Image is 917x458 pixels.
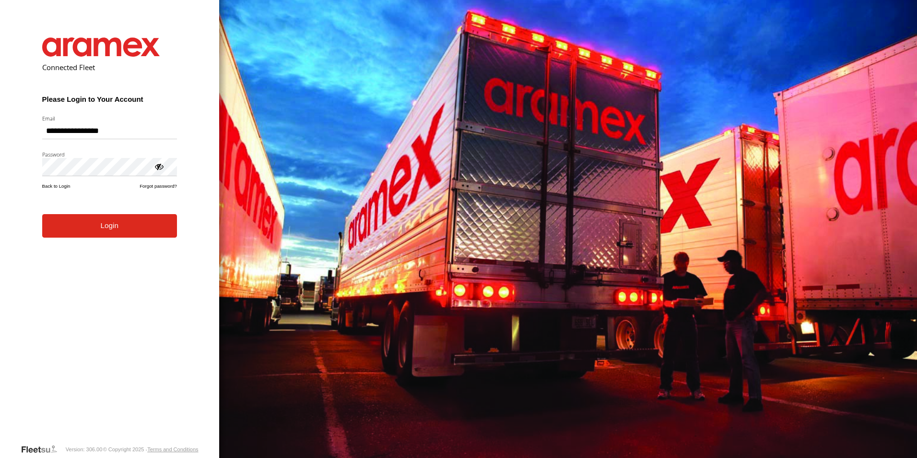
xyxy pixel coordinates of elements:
[42,62,177,72] h2: Connected Fleet
[21,445,65,454] a: Visit our Website
[66,446,102,452] div: Version: 306.00
[42,37,160,57] img: Aramex
[147,446,198,452] a: Terms and Conditions
[42,95,177,103] h3: Please Login to Your Account
[103,446,199,452] div: © Copyright 2025 -
[42,115,177,122] label: Email
[42,183,71,189] a: Back to Login
[140,183,177,189] a: Forgot password?
[42,214,177,238] button: Login
[42,151,177,158] label: Password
